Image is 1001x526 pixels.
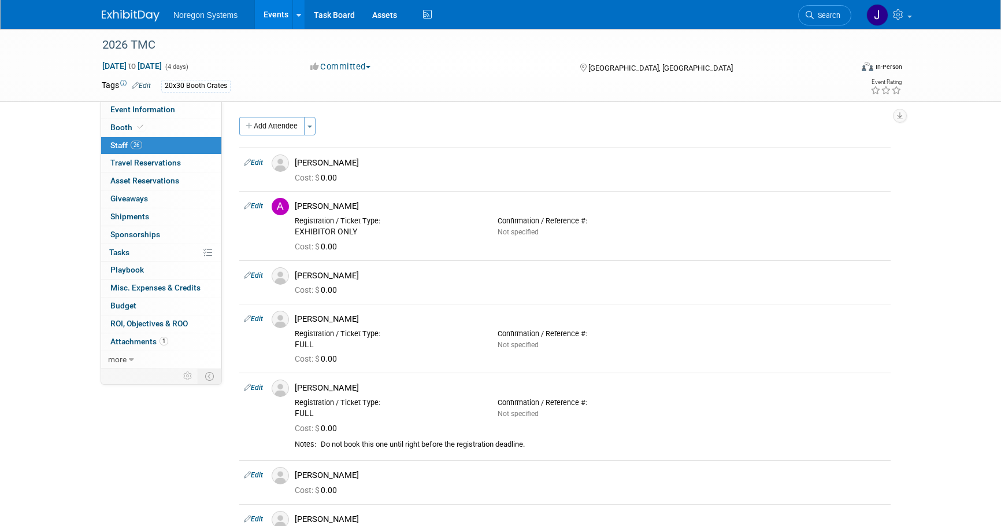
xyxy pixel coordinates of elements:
span: 0.00 [295,285,342,295]
span: Cost: $ [295,242,321,251]
div: 2026 TMC [98,35,834,56]
span: 0.00 [295,242,342,251]
div: Event Format [783,60,902,78]
span: Not specified [498,228,539,236]
span: Cost: $ [295,285,321,295]
span: Not specified [498,341,539,349]
a: Sponsorships [101,226,221,244]
a: Edit [132,82,151,90]
span: Event Information [110,105,175,114]
a: ROI, Objectives & ROO [101,315,221,333]
span: ROI, Objectives & ROO [110,319,188,328]
a: Budget [101,297,221,315]
div: [PERSON_NAME] [295,514,886,525]
div: Do not book this one until right before the registration deadline. [321,440,886,450]
span: Cost: $ [295,424,321,433]
span: 26 [131,141,142,149]
span: to [127,61,138,71]
div: [PERSON_NAME] [295,470,886,481]
div: FULL [295,340,480,350]
a: Playbook [101,262,221,279]
div: 20x30 Booth Crates [161,80,231,92]
a: Tasks [101,244,221,262]
a: Edit [244,515,263,523]
span: Playbook [110,265,144,274]
img: Associate-Profile-5.png [272,467,289,484]
span: Budget [110,301,136,310]
span: [GEOGRAPHIC_DATA], [GEOGRAPHIC_DATA] [588,64,733,72]
a: Edit [244,271,263,279]
div: Confirmation / Reference #: [498,216,683,226]
a: Edit [244,202,263,210]
div: Notes: [295,440,316,449]
div: In-Person [875,62,902,71]
div: Registration / Ticket Type: [295,329,480,339]
div: Registration / Ticket Type: [295,398,480,407]
div: Registration / Ticket Type: [295,216,480,226]
img: Associate-Profile-5.png [272,155,289,172]
a: Staff26 [101,137,221,155]
button: Add Attendee [239,117,305,135]
img: Associate-Profile-5.png [272,380,289,397]
td: Tags [102,79,151,93]
span: Sponsorships [110,230,160,239]
div: [PERSON_NAME] [295,382,886,393]
button: Committed [306,61,375,73]
a: Shipments [101,208,221,226]
span: Not specified [498,410,539,418]
a: Booth [101,119,221,137]
img: Associate-Profile-5.png [272,311,289,328]
a: Edit [244,315,263,323]
div: [PERSON_NAME] [295,314,886,325]
td: Personalize Event Tab Strip [178,369,198,384]
td: Toggle Event Tabs [198,369,222,384]
div: Confirmation / Reference #: [498,329,683,339]
a: Edit [244,159,263,167]
span: 0.00 [295,424,342,433]
img: A.jpg [272,198,289,215]
span: more [108,355,127,364]
span: (4 days) [164,63,188,71]
a: Search [798,5,851,25]
span: 0.00 [295,485,342,495]
span: Shipments [110,212,149,221]
a: Giveaways [101,190,221,208]
span: Cost: $ [295,485,321,495]
a: Misc. Expenses & Credits [101,279,221,297]
span: Misc. Expenses & Credits [110,283,201,292]
img: Associate-Profile-5.png [272,267,289,285]
img: Format-Inperson.png [862,62,873,71]
span: Noregon Systems [173,10,238,20]
a: Event Information [101,101,221,119]
span: 0.00 [295,173,342,182]
span: Giveaways [110,194,148,203]
a: Asset Reservations [101,172,221,190]
span: Search [814,11,840,20]
div: [PERSON_NAME] [295,201,886,212]
span: Booth [110,123,146,132]
span: Cost: $ [295,354,321,363]
img: Johana Gil [866,4,888,26]
a: Edit [244,384,263,392]
div: Confirmation / Reference #: [498,398,683,407]
a: more [101,351,221,369]
a: Travel Reservations [101,155,221,172]
div: [PERSON_NAME] [295,270,886,281]
span: 0.00 [295,354,342,363]
i: Booth reservation complete [138,124,143,130]
span: Staff [110,141,142,150]
span: [DATE] [DATE] [102,61,162,71]
span: Asset Reservations [110,176,179,185]
span: Cost: $ [295,173,321,182]
div: EXHIBITOR ONLY [295,227,480,237]
a: Edit [244,471,263,479]
span: Attachments [110,337,168,346]
div: [PERSON_NAME] [295,157,886,168]
img: ExhibitDay [102,10,160,21]
span: Travel Reservations [110,158,181,167]
div: Event Rating [870,79,902,85]
div: FULL [295,409,480,419]
span: Tasks [109,248,129,257]
a: Attachments1 [101,333,221,351]
span: 1 [160,337,168,345]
